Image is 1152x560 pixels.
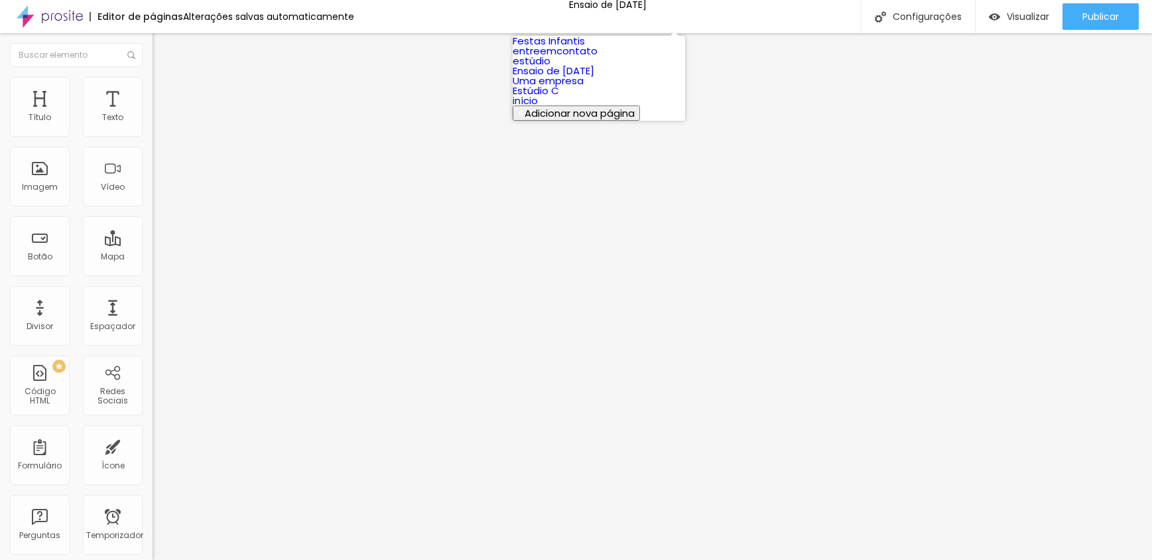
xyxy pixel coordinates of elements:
font: Imagem [22,181,58,192]
button: Adicionar nova página [513,105,640,121]
font: Editor de páginas [97,10,183,23]
a: estúdio [513,54,550,68]
a: início [513,94,538,107]
a: Ensaio de [DATE] [513,64,594,78]
font: Mapa [101,251,125,262]
img: view-1.svg [989,11,1000,23]
font: Perguntas [19,529,60,541]
font: Temporizador [86,529,143,541]
font: Redes Sociais [97,385,128,406]
a: entreemcontato [513,44,598,58]
font: Adicionar nova página [525,106,635,120]
a: Estúdio C [513,84,559,98]
font: Ícone [101,460,125,471]
img: Ícone [127,51,135,59]
font: Publicar [1082,10,1119,23]
a: Uma empresa [513,74,584,88]
iframe: Editor [153,33,1152,560]
font: Vídeo [101,181,125,192]
font: Divisor [27,320,53,332]
a: Festas Infantis [513,34,585,48]
font: Alterações salvas automaticamente [183,10,354,23]
font: Título [29,111,51,123]
font: Configurações [893,10,962,23]
font: Formulário [18,460,62,471]
font: Texto [102,111,123,123]
button: Publicar [1062,3,1139,30]
font: Botão [28,251,52,262]
font: Código HTML [25,385,56,406]
font: Visualizar [1007,10,1049,23]
font: Espaçador [90,320,135,332]
button: Visualizar [976,3,1062,30]
img: Ícone [875,11,886,23]
input: Buscar elemento [10,43,143,67]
